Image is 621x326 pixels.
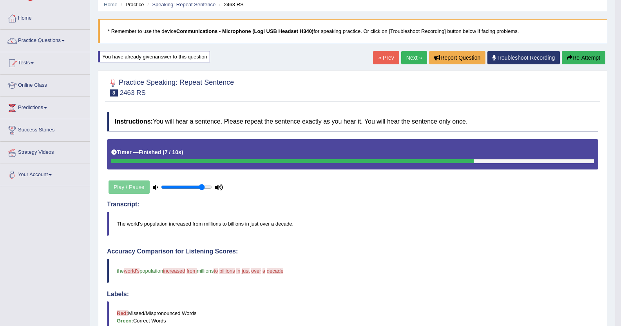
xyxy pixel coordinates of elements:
[117,318,133,324] b: Green:
[120,89,146,97] small: 2463 RS
[107,77,234,97] h2: Practice Speaking: Repeat Sentence
[165,149,181,155] b: 7 / 10s
[107,112,598,131] h4: You will hear a sentence. Please repeat the sentence exactly as you hear it. You will hear the se...
[0,97,90,117] a: Predictions
[163,268,185,274] span: increased
[236,268,240,274] span: in
[263,268,265,274] span: a
[110,89,118,97] span: 8
[139,268,163,274] span: population
[176,28,313,34] b: Communications - Microphone (Logi USB Headset H340)
[217,1,244,8] li: 2463 RS
[251,268,261,274] span: over
[152,2,215,7] a: Speaking: Repeat Sentence
[242,268,250,274] span: just
[0,119,90,139] a: Success Stories
[401,51,427,64] a: Next »
[181,149,183,155] b: )
[219,268,235,274] span: billions
[98,51,210,62] div: You have already given answer to this question
[214,268,218,274] span: to
[163,149,165,155] b: (
[197,268,214,274] span: millions
[119,1,144,8] li: Practice
[0,164,90,184] a: Your Account
[0,142,90,161] a: Strategy Videos
[562,51,605,64] button: Re-Attempt
[117,310,128,316] b: Red:
[0,7,90,27] a: Home
[104,2,118,7] a: Home
[111,149,183,155] h5: Timer —
[107,291,598,298] h4: Labels:
[0,30,90,49] a: Practice Questions
[98,19,607,43] blockquote: * Remember to use the device for speaking practice. Or click on [Troubleshoot Recording] button b...
[0,75,90,94] a: Online Class
[186,268,197,274] span: from
[124,268,139,274] span: world's
[373,51,399,64] a: « Prev
[115,118,153,125] b: Instructions:
[107,201,598,208] h4: Transcript:
[117,268,124,274] span: the
[429,51,485,64] button: Report Question
[139,149,161,155] b: Finished
[107,212,598,236] blockquote: The world's population increased from millions to billions in just over a decade.
[107,248,598,255] h4: Accuracy Comparison for Listening Scores:
[487,51,560,64] a: Troubleshoot Recording
[0,52,90,72] a: Tests
[267,268,284,274] span: decade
